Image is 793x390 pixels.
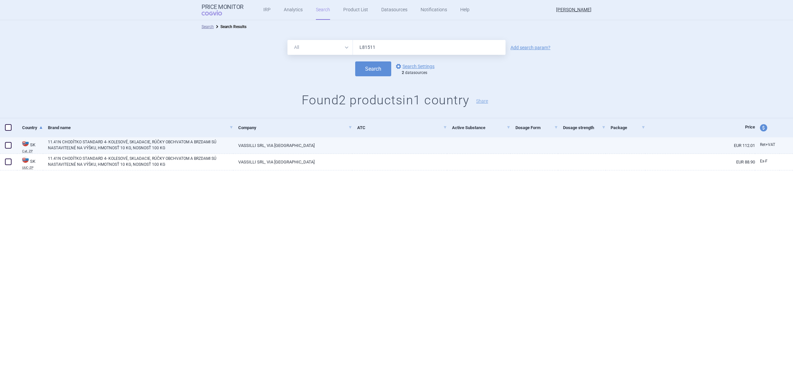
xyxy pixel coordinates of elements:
abbr: UUC-ZP — List of medical devices published by the Ministry of Health of the Slovak Republic. [22,166,43,169]
li: Search Results [214,23,246,30]
a: VASSILLI SRL, VIA [GEOGRAPHIC_DATA] [233,137,352,154]
a: SKSKCat. ZP [17,139,43,153]
span: Ex-factory price [760,159,768,163]
strong: 2 [402,70,404,75]
img: Slovakia [22,140,29,146]
a: Active Substance [452,120,510,136]
div: datasources [402,70,438,76]
button: Search [355,61,391,76]
a: 11.41N CHODÍTKO STANDARD 4- KOLESOVÉ, SKLADACIE, RÚČKY OBCHVATOM A BRZDAMI SÚ NASTAVITEĽNÉ NA VÝŠ... [48,139,233,151]
a: EUR 112.01 [645,137,755,154]
a: Package [611,120,645,136]
a: Search [202,24,214,29]
strong: Search Results [220,24,246,29]
strong: Price Monitor [202,4,244,10]
a: Company [238,120,352,136]
button: Share [476,99,488,103]
a: Ret+VAT [755,140,779,150]
a: Ex-F [755,157,779,166]
a: EUR 88.90 [645,154,755,170]
a: Search Settings [395,62,434,70]
a: Dosage strength [563,120,606,136]
a: VASSILLI SRL, VIA [GEOGRAPHIC_DATA] [233,154,352,170]
img: Slovakia [22,156,29,163]
abbr: Cat. ZP — List of categorized medical devices, published by the Ministry of Health, Slovakia. [22,150,43,153]
a: 11.41N CHODÍTKO STANDARD 4- KOLESOVÉ, SKLADACIE, RÚČKY OBCHVATOM A BRZDAMI SÚ NASTAVITEĽNÉ NA VÝŠ... [48,156,233,167]
a: Price MonitorCOGVIO [202,4,244,16]
span: COGVIO [202,10,231,16]
a: Dosage Form [515,120,558,136]
a: ATC [357,120,447,136]
li: Search [202,23,214,30]
span: Price [745,124,755,129]
span: Retail price with VAT [760,142,775,147]
a: Add search param? [510,45,550,50]
a: Country [22,120,43,136]
a: Brand name [48,120,233,136]
a: SKSKUUC-ZP [17,156,43,169]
